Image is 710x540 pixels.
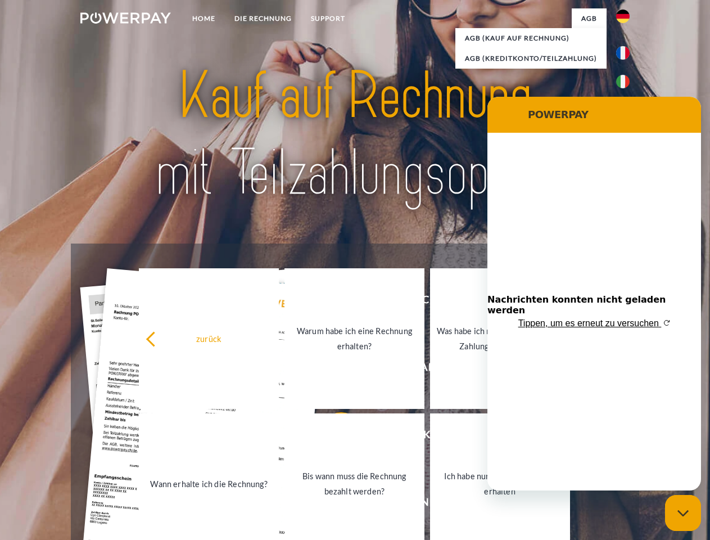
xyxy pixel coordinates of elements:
img: de [616,10,630,23]
div: Was habe ich noch offen, ist meine Zahlung eingegangen? [437,323,563,354]
a: AGB (Kauf auf Rechnung) [455,28,607,48]
a: agb [572,8,607,29]
img: it [616,75,630,88]
a: AGB (Kreditkonto/Teilzahlung) [455,48,607,69]
a: DIE RECHNUNG [225,8,301,29]
a: Was habe ich noch offen, ist meine Zahlung eingegangen? [430,268,570,409]
div: zurück [146,331,272,346]
iframe: Messaging-Fenster [487,97,701,490]
a: Home [183,8,225,29]
div: Warum habe ich eine Rechnung erhalten? [291,323,418,354]
iframe: Schaltfläche zum Öffnen des Messaging-Fensters [665,495,701,531]
a: SUPPORT [301,8,355,29]
img: title-powerpay_de.svg [107,54,603,215]
div: Wann erhalte ich die Rechnung? [146,476,272,491]
div: Ich habe nur eine Teillieferung erhalten [437,469,563,499]
div: Bis wann muss die Rechnung bezahlt werden? [291,469,418,499]
img: fr [616,46,630,60]
img: logo-powerpay-white.svg [80,12,171,24]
